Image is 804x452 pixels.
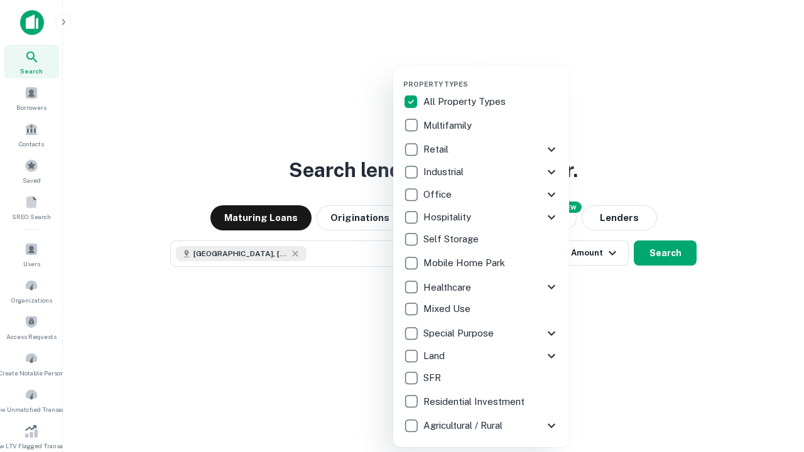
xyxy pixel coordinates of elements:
[423,232,481,247] p: Self Storage
[403,161,559,183] div: Industrial
[423,326,496,341] p: Special Purpose
[403,206,559,229] div: Hospitality
[423,348,447,363] p: Land
[423,94,508,109] p: All Property Types
[741,352,804,412] iframe: Chat Widget
[403,138,559,161] div: Retail
[403,345,559,367] div: Land
[423,187,454,202] p: Office
[423,301,473,316] p: Mixed Use
[423,280,474,295] p: Healthcare
[423,370,443,385] p: SFR
[423,210,474,225] p: Hospitality
[403,80,468,88] span: Property Types
[423,418,505,433] p: Agricultural / Rural
[423,256,508,271] p: Mobile Home Park
[403,322,559,345] div: Special Purpose
[423,118,474,133] p: Multifamily
[403,276,559,298] div: Healthcare
[423,142,451,157] p: Retail
[403,183,559,206] div: Office
[403,414,559,437] div: Agricultural / Rural
[423,164,466,180] p: Industrial
[423,394,527,409] p: Residential Investment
